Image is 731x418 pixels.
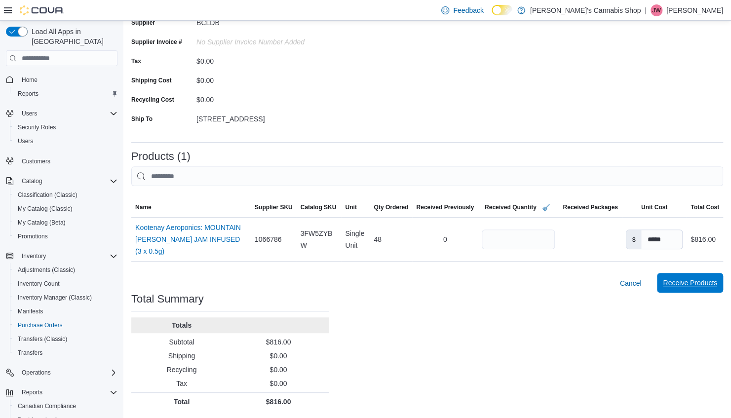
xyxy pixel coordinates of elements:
[345,203,356,211] span: Unit
[135,320,228,330] p: Totals
[14,121,60,133] a: Security Roles
[10,346,121,360] button: Transfers
[10,291,121,304] button: Inventory Manager (Classic)
[14,400,117,412] span: Canadian Compliance
[10,277,121,291] button: Inventory Count
[10,188,121,202] button: Classification (Classic)
[135,379,228,388] p: Tax
[22,157,50,165] span: Customers
[691,203,719,211] span: Total Cost
[22,110,37,117] span: Users
[18,108,117,119] span: Users
[131,96,174,104] label: Recycling Cost
[255,203,293,211] span: Supplier SKU
[10,304,121,318] button: Manifests
[196,15,329,27] div: BCLDB
[14,135,37,147] a: Users
[18,386,46,398] button: Reports
[14,347,46,359] a: Transfers
[691,233,716,245] div: $816.00
[2,366,121,380] button: Operations
[10,263,121,277] button: Adjustments (Classic)
[616,273,646,293] button: Cancel
[232,365,325,375] p: $0.00
[196,73,329,84] div: $0.00
[14,189,117,201] span: Classification (Classic)
[437,0,487,20] a: Feedback
[131,199,251,215] button: Name
[135,365,228,375] p: Recycling
[2,154,121,168] button: Customers
[18,250,117,262] span: Inventory
[18,367,117,379] span: Operations
[10,229,121,243] button: Promotions
[14,217,117,228] span: My Catalog (Beta)
[18,205,73,213] span: My Catalog (Classic)
[14,319,67,331] a: Purchase Orders
[301,203,337,211] span: Catalog SKU
[22,76,38,84] span: Home
[14,203,117,215] span: My Catalog (Classic)
[18,219,66,227] span: My Catalog (Beta)
[196,53,329,65] div: $0.00
[131,151,191,162] h3: Products (1)
[14,292,96,304] a: Inventory Manager (Classic)
[657,273,723,293] button: Receive Products
[135,203,152,211] span: Name
[620,278,642,288] span: Cancel
[14,135,117,147] span: Users
[485,201,552,213] span: Received Quantity
[2,72,121,86] button: Home
[22,252,46,260] span: Inventory
[196,92,329,104] div: $0.00
[641,203,667,211] span: Unit Cost
[492,5,512,15] input: Dark Mode
[14,88,42,100] a: Reports
[18,266,75,274] span: Adjustments (Classic)
[131,166,723,186] input: This is a search bar. After typing your query, hit enter to filter the results lower in the page.
[18,250,50,262] button: Inventory
[10,87,121,101] button: Reports
[135,351,228,361] p: Shipping
[10,202,121,216] button: My Catalog (Classic)
[18,280,60,288] span: Inventory Count
[22,369,51,377] span: Operations
[416,203,474,211] span: Received Previously
[14,400,80,412] a: Canadian Compliance
[14,333,71,345] a: Transfers (Classic)
[14,189,81,201] a: Classification (Classic)
[10,318,121,332] button: Purchase Orders
[18,175,46,187] button: Catalog
[131,293,204,305] h3: Total Summary
[22,177,42,185] span: Catalog
[22,388,42,396] span: Reports
[2,174,121,188] button: Catalog
[18,155,54,167] a: Customers
[374,203,408,211] span: Qty Ordered
[14,347,117,359] span: Transfers
[18,321,63,329] span: Purchase Orders
[18,74,41,86] a: Home
[10,216,121,229] button: My Catalog (Beta)
[18,367,55,379] button: Operations
[412,229,478,249] div: 0
[20,5,64,15] img: Cova
[135,337,228,347] p: Subtotal
[18,137,33,145] span: Users
[196,34,329,46] div: No Supplier Invoice Number added
[10,399,121,413] button: Canadian Compliance
[14,278,64,290] a: Inventory Count
[341,224,370,255] div: Single Unit
[10,332,121,346] button: Transfers (Classic)
[232,337,325,347] p: $816.00
[18,402,76,410] span: Canadian Compliance
[14,230,117,242] span: Promotions
[14,264,79,276] a: Adjustments (Classic)
[232,397,325,407] p: $816.00
[18,90,38,98] span: Reports
[453,5,483,15] span: Feedback
[251,199,297,215] button: Supplier SKU
[18,335,67,343] span: Transfers (Classic)
[14,292,117,304] span: Inventory Manager (Classic)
